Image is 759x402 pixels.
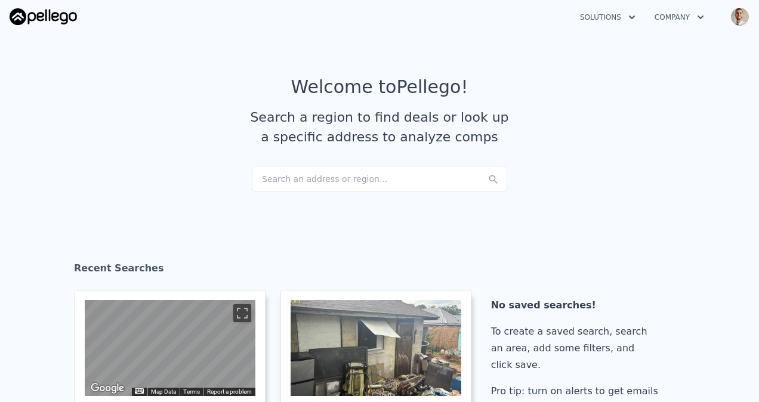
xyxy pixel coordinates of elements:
a: Terms (opens in new tab) [183,388,200,395]
div: Recent Searches [74,252,685,290]
img: avatar [730,7,749,26]
a: Open this area in Google Maps (opens a new window) [88,381,127,396]
div: To create a saved search, search an area, add some filters, and click save. [491,323,663,373]
div: Search a region to find deals or look up a specific address to analyze comps [246,107,513,147]
button: Company [645,7,714,28]
a: Report a problem [207,388,252,395]
div: Welcome to Pellego ! [291,76,468,98]
div: Street View [85,300,255,396]
button: Solutions [570,7,645,28]
button: Toggle fullscreen view [233,304,251,322]
div: Search an address or region... [252,166,507,192]
div: Map [85,300,255,396]
img: Pellego [10,8,77,25]
img: Google [88,381,127,396]
button: Map Data [151,388,176,396]
button: Keyboard shortcuts [135,388,143,394]
div: No saved searches! [491,297,663,314]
